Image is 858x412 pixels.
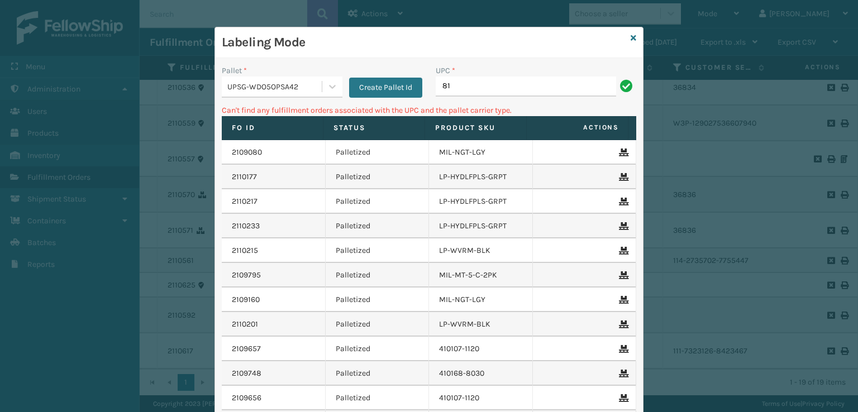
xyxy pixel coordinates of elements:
p: Can't find any fulfillment orders associated with the UPC and the pallet carrier type. [222,104,636,116]
td: LP-HYDLFPLS-GRPT [429,214,533,238]
td: LP-HYDLFPLS-GRPT [429,189,533,214]
td: Palletized [326,238,430,263]
td: MIL-NGT-LGY [429,288,533,312]
td: Palletized [326,214,430,238]
td: 410107-1120 [429,337,533,361]
a: 2109656 [232,392,261,404]
a: 2110215 [232,245,258,256]
i: Remove From Pallet [619,198,626,205]
td: LP-WVRM-BLK [429,312,533,337]
td: Palletized [326,288,430,312]
i: Remove From Pallet [619,320,626,328]
i: Remove From Pallet [619,247,626,255]
a: 2110217 [232,196,258,207]
h3: Labeling Mode [222,34,626,51]
label: Status [333,123,414,133]
td: Palletized [326,337,430,361]
a: 2110177 [232,171,257,183]
i: Remove From Pallet [619,370,626,377]
a: 2109657 [232,343,261,354]
td: MIL-MT-5-C-2PK [429,263,533,288]
a: 2109160 [232,294,260,305]
td: LP-WVRM-BLK [429,238,533,263]
td: MIL-NGT-LGY [429,140,533,165]
td: Palletized [326,165,430,189]
label: Pallet [222,65,247,76]
i: Remove From Pallet [619,345,626,353]
td: LP-HYDLFPLS-GRPT [429,165,533,189]
i: Remove From Pallet [619,271,626,279]
td: Palletized [326,312,430,337]
a: 2109748 [232,368,261,379]
button: Create Pallet Id [349,78,422,98]
a: 2109795 [232,270,261,281]
span: Actions [530,118,626,137]
a: 2110233 [232,221,260,232]
td: 410168-8030 [429,361,533,386]
i: Remove From Pallet [619,148,626,156]
i: Remove From Pallet [619,394,626,402]
label: UPC [436,65,455,76]
td: 410107-1120 [429,386,533,410]
a: 2110201 [232,319,258,330]
i: Remove From Pallet [619,173,626,181]
td: Palletized [326,189,430,214]
td: Palletized [326,263,430,288]
td: Palletized [326,361,430,386]
i: Remove From Pallet [619,222,626,230]
a: 2109080 [232,147,262,158]
label: Fo Id [232,123,313,133]
div: UPSG-WDO5OPSA42 [227,81,323,93]
i: Remove From Pallet [619,296,626,304]
td: Palletized [326,386,430,410]
label: Product SKU [435,123,516,133]
td: Palletized [326,140,430,165]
